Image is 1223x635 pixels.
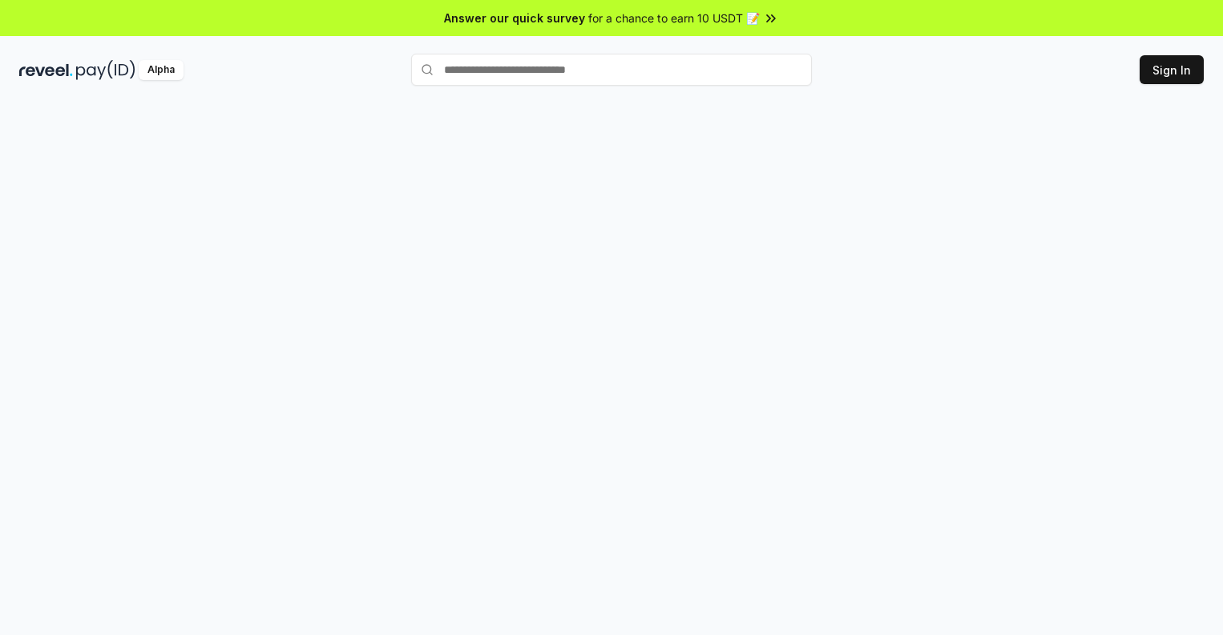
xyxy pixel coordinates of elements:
[76,60,135,80] img: pay_id
[444,10,585,26] span: Answer our quick survey
[1140,55,1204,84] button: Sign In
[139,60,184,80] div: Alpha
[588,10,760,26] span: for a chance to earn 10 USDT 📝
[19,60,73,80] img: reveel_dark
